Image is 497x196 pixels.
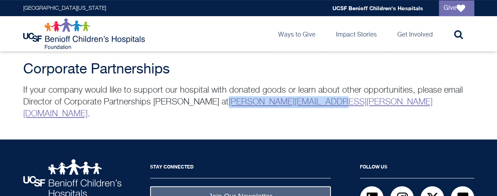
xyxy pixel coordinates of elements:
img: Logo for UCSF Benioff Children's Hospitals Foundation [23,18,147,49]
a: Ways to Give [272,16,322,51]
a: Give [439,0,474,16]
h2: Corporate Partnerships [23,62,474,77]
a: [GEOGRAPHIC_DATA][US_STATE] [23,5,106,11]
h2: Stay Connected [150,159,331,178]
a: Get Involved [391,16,439,51]
p: If your company would like to support our hospital with donated goods or learn about other opport... [23,84,474,120]
h2: Follow Us [360,159,474,178]
a: UCSF Benioff Children's Hospitals [332,5,423,11]
a: Impact Stories [330,16,383,51]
